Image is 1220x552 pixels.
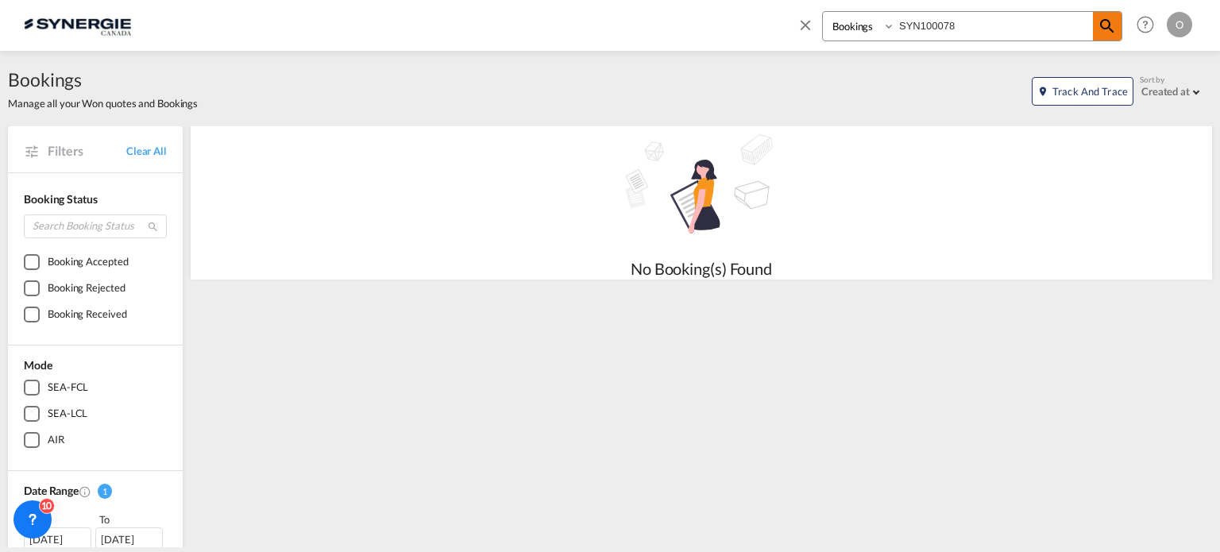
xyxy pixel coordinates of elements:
[24,527,91,551] div: [DATE]
[1037,86,1048,97] md-icon: icon-map-marker
[797,16,814,33] md-icon: icon-close
[1032,77,1133,106] button: icon-map-markerTrack and Trace
[1098,17,1117,36] md-icon: icon-magnify
[1132,11,1159,38] span: Help
[24,432,167,448] md-checkbox: AIR
[24,358,52,372] span: Mode
[147,221,159,233] md-icon: icon-magnify
[1167,12,1192,37] div: O
[582,257,820,280] div: No Booking(s) Found
[582,126,820,257] md-icon: assets/icons/custom/empty_shipments.svg
[797,11,822,49] span: icon-close
[8,96,198,110] span: Manage all your Won quotes and Bookings
[24,406,167,422] md-checkbox: SEA-LCL
[126,144,167,158] a: Clear All
[1093,12,1122,41] span: icon-magnify
[24,192,98,206] span: Booking Status
[24,7,131,43] img: 1f56c880d42311ef80fc7dca854c8e59.png
[95,527,163,551] div: [DATE]
[48,280,125,296] div: Booking Rejected
[48,254,128,270] div: Booking Accepted
[24,380,167,396] md-checkbox: SEA-FCL
[1132,11,1167,40] div: Help
[1141,85,1190,98] div: Created at
[24,511,94,527] div: From
[24,191,167,207] div: Booking Status
[24,484,79,497] span: Date Range
[48,142,126,160] span: Filters
[895,12,1093,40] input: Enter Booking ID, Reference ID, Order ID
[79,485,91,498] md-icon: Created On
[48,406,87,422] div: SEA-LCL
[8,67,198,92] span: Bookings
[24,214,167,238] input: Search Booking Status
[1140,74,1164,85] span: Sort by
[98,484,112,499] span: 1
[24,511,167,551] span: From To [DATE][DATE]
[48,380,88,396] div: SEA-FCL
[98,511,168,527] div: To
[48,307,126,322] div: Booking Received
[48,432,64,448] div: AIR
